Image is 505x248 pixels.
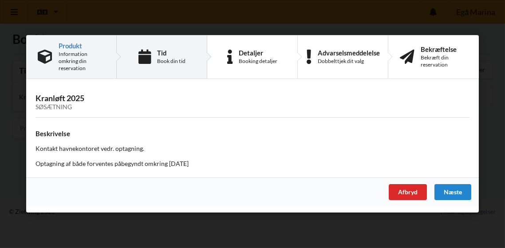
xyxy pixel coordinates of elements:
[36,130,469,138] h4: Beskrivelse
[59,42,105,49] div: Produkt
[239,58,277,65] div: Booking detaljer
[36,145,469,154] p: Kontakt havnekontoret vedr. optagning.
[157,49,185,56] div: Tid
[318,49,380,56] div: Advarselsmeddelelse
[421,54,467,68] div: Bekræft din reservation
[389,185,427,201] div: Afbryd
[239,49,277,56] div: Detaljer
[421,46,467,53] div: Bekræftelse
[36,160,469,169] p: Optagning af både forventes påbegyndt omkring [DATE]
[318,58,380,65] div: Dobbelttjek dit valg
[36,94,469,111] h3: Kranløft 2025
[157,58,185,65] div: Book din tid
[59,51,105,72] div: Information omkring din reservation
[434,185,471,201] div: Næste
[36,104,469,111] div: Søsætning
